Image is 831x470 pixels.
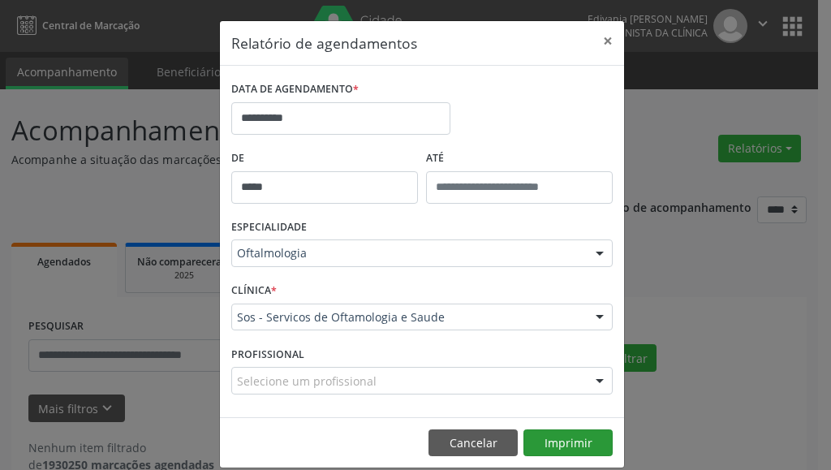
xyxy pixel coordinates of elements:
[231,342,304,367] label: PROFISSIONAL
[237,245,579,261] span: Oftalmologia
[231,77,359,102] label: DATA DE AGENDAMENTO
[426,146,613,171] label: ATÉ
[523,429,613,457] button: Imprimir
[237,373,377,390] span: Selecione um profissional
[231,215,307,240] label: ESPECIALIDADE
[231,146,418,171] label: De
[231,32,417,54] h5: Relatório de agendamentos
[592,21,624,61] button: Close
[231,278,277,304] label: CLÍNICA
[237,309,579,326] span: Sos - Servicos de Oftamologia e Saude
[428,429,518,457] button: Cancelar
